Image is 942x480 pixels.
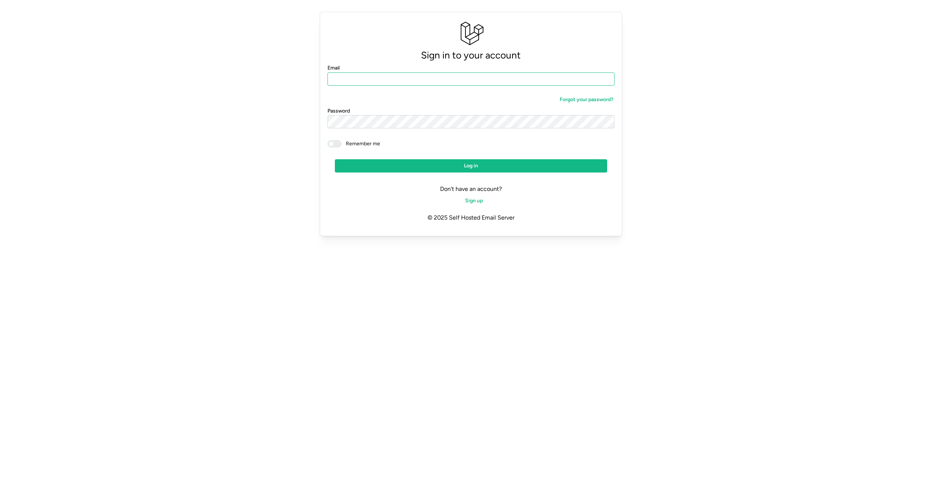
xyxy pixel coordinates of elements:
span: Sign up [465,195,483,207]
p: © 2025 Self Hosted Email Server [327,207,614,228]
span: Remember me [341,140,380,147]
button: Log in [335,159,607,173]
a: Sign up [458,194,484,207]
a: Forgot your password? [553,93,615,106]
p: Don't have an account? [327,184,614,194]
p: Sign in to your account [327,47,614,63]
label: Password [327,107,350,115]
span: Forgot your password? [560,93,613,106]
span: Log in [464,160,478,172]
label: Email [327,64,340,72]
